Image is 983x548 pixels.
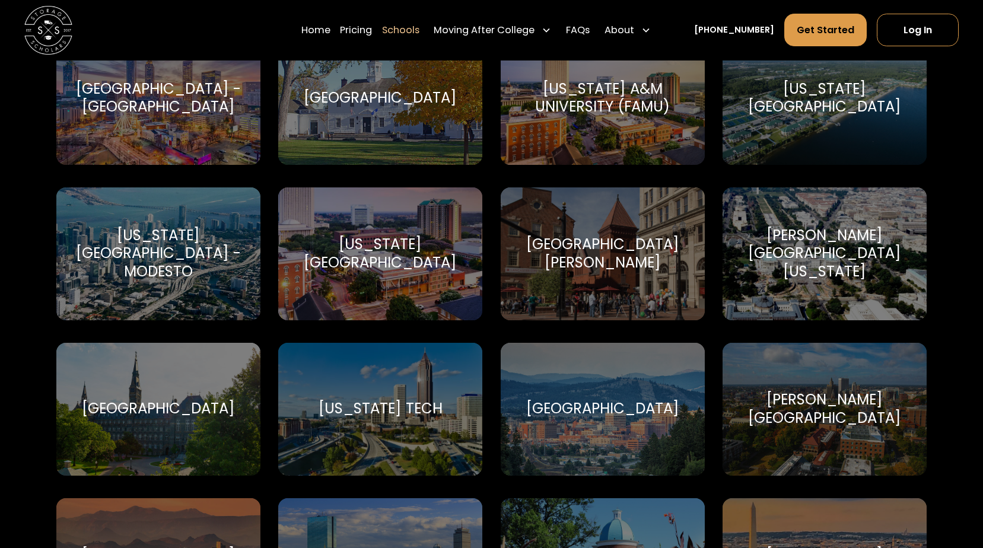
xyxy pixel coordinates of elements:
div: [GEOGRAPHIC_DATA] - [GEOGRAPHIC_DATA] [71,80,246,116]
img: Storage Scholars main logo [24,6,73,55]
div: [GEOGRAPHIC_DATA][PERSON_NAME] [515,235,690,272]
a: Pricing [340,13,372,47]
div: [GEOGRAPHIC_DATA] [82,400,235,418]
div: About [605,23,634,37]
div: [PERSON_NAME][GEOGRAPHIC_DATA] [737,391,912,427]
a: Go to selected school [56,187,260,320]
a: Home [301,13,330,47]
div: [US_STATE][GEOGRAPHIC_DATA] - Modesto [71,227,246,281]
a: FAQs [566,13,590,47]
div: Moving After College [434,23,535,37]
a: Schools [382,13,419,47]
a: Go to selected school [278,343,482,476]
a: Go to selected school [278,187,482,320]
a: Go to selected school [723,31,927,164]
a: Go to selected school [501,31,705,164]
a: Log In [877,14,959,46]
a: Go to selected school [278,31,482,164]
div: [US_STATE] A&M University (FAMU) [515,80,690,116]
div: [US_STATE][GEOGRAPHIC_DATA] [737,80,912,116]
a: [PHONE_NUMBER] [694,24,774,36]
a: Get Started [784,14,867,46]
div: [US_STATE] Tech [319,400,443,418]
a: Go to selected school [501,343,705,476]
a: Go to selected school [723,343,927,476]
a: Go to selected school [56,31,260,164]
a: Go to selected school [501,187,705,320]
div: [PERSON_NAME][GEOGRAPHIC_DATA][US_STATE] [737,227,912,281]
div: [GEOGRAPHIC_DATA] [526,400,679,418]
div: About [599,13,656,47]
a: Go to selected school [56,343,260,476]
div: [US_STATE][GEOGRAPHIC_DATA] [293,235,468,272]
div: Moving After College [429,13,556,47]
div: [GEOGRAPHIC_DATA] [304,89,457,107]
a: Go to selected school [723,187,927,320]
